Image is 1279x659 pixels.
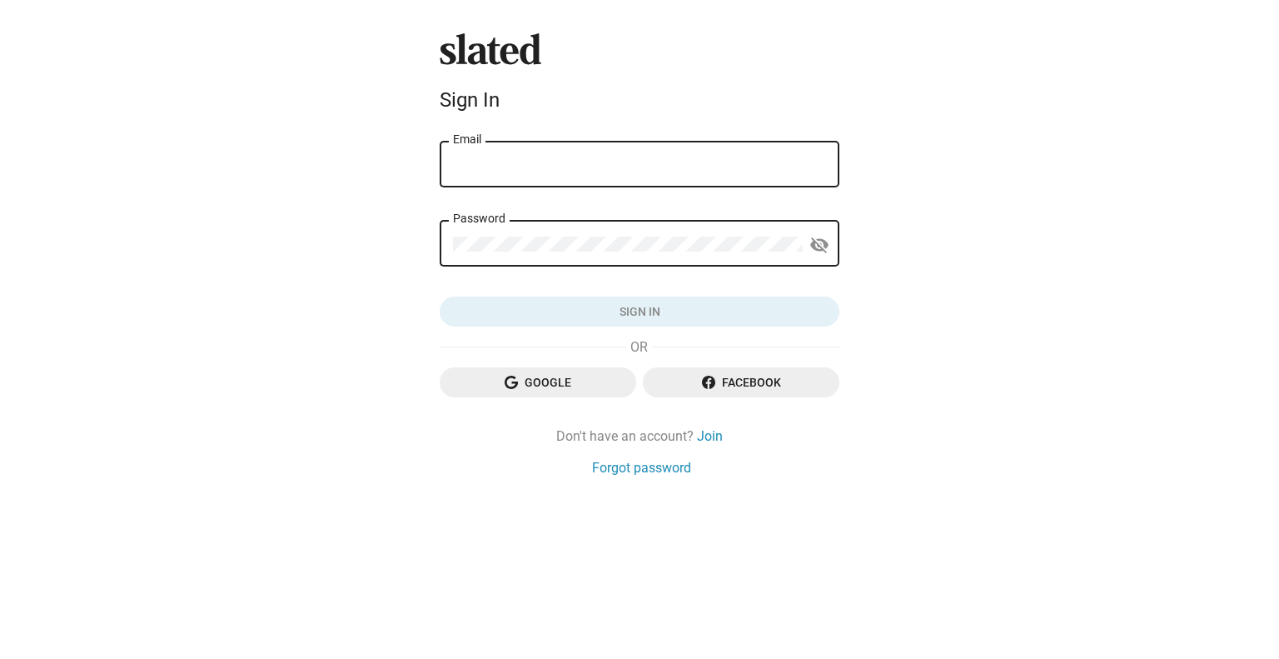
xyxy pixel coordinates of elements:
a: Join [697,427,723,445]
span: Google [453,367,623,397]
button: Show password [803,228,836,262]
div: Sign In [440,88,839,112]
button: Google [440,367,636,397]
a: Forgot password [592,459,691,477]
span: Facebook [656,367,826,397]
div: Don't have an account? [440,427,839,445]
sl-branding: Sign In [440,33,839,118]
button: Facebook [643,367,839,397]
mat-icon: visibility_off [809,232,829,258]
